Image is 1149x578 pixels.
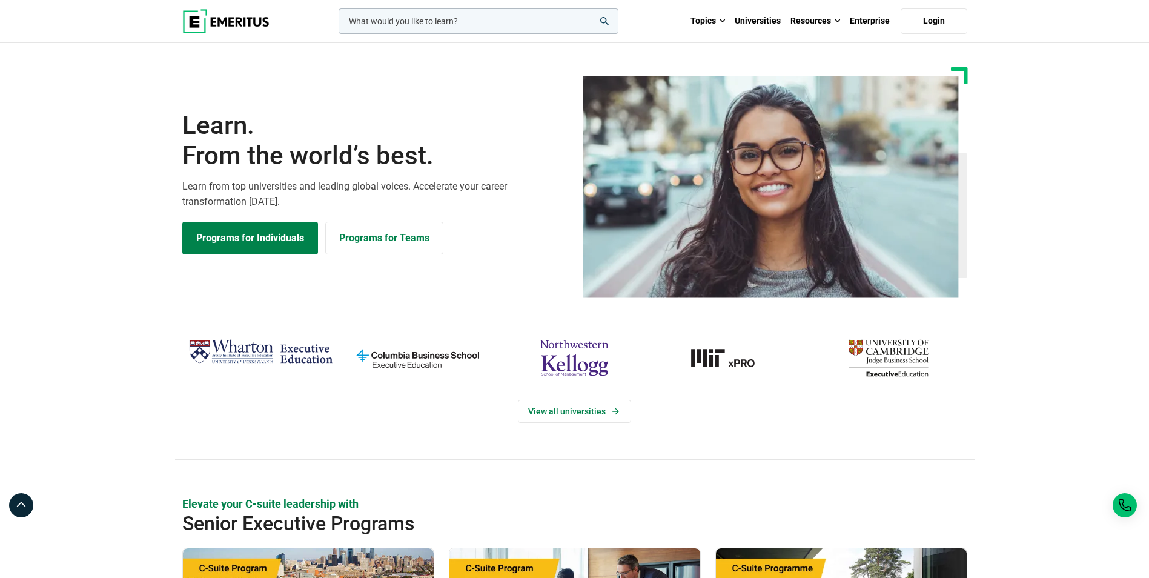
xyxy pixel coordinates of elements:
[182,496,967,511] p: Elevate your C-suite leadership with
[325,222,443,254] a: Explore for Business
[345,334,490,382] img: columbia-business-school
[188,334,333,370] img: Wharton Executive Education
[901,8,967,34] a: Login
[583,76,959,298] img: Learn from the world's best
[182,222,318,254] a: Explore Programs
[182,110,568,171] h1: Learn.
[182,141,568,171] span: From the world’s best.
[659,334,804,382] img: MIT xPRO
[182,511,889,536] h2: Senior Executive Programs
[518,400,631,423] a: View Universities
[339,8,618,34] input: woocommerce-product-search-field-0
[659,334,804,382] a: MIT-xPRO
[816,334,961,382] img: cambridge-judge-business-school
[182,179,568,210] p: Learn from top universities and leading global voices. Accelerate your career transformation [DATE].
[502,334,647,382] img: northwestern-kellogg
